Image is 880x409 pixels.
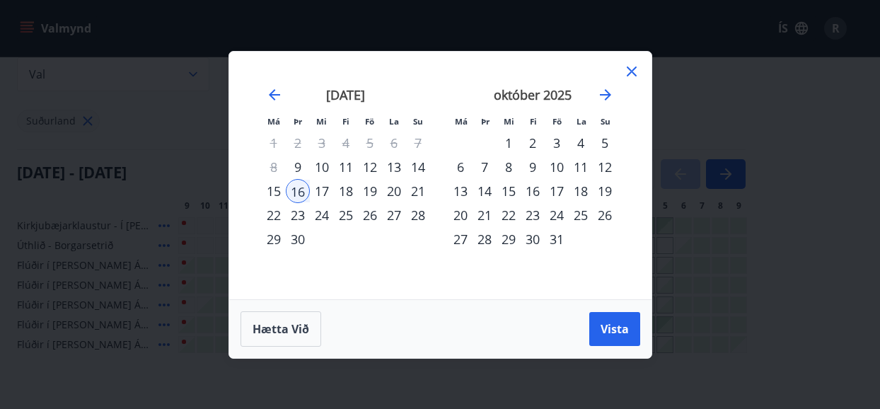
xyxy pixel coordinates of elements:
[262,155,286,179] td: Not available. mánudagur, 8. september 2025
[413,116,423,127] small: Su
[593,203,617,227] td: Choose sunnudagur, 26. október 2025 as your check-out date. It’s available.
[448,155,473,179] td: Choose mánudagur, 6. október 2025 as your check-out date. It’s available.
[593,179,617,203] div: 19
[569,179,593,203] div: 18
[334,155,358,179] div: 11
[545,155,569,179] div: 10
[497,227,521,251] td: Choose miðvikudagur, 29. október 2025 as your check-out date. It’s available.
[334,131,358,155] td: Not available. fimmtudagur, 4. september 2025
[473,227,497,251] td: Choose þriðjudagur, 28. október 2025 as your check-out date. It’s available.
[406,155,430,179] div: 14
[310,179,334,203] td: Choose miðvikudagur, 17. september 2025 as your check-out date. It’s available.
[473,227,497,251] div: 28
[286,203,310,227] div: 23
[497,179,521,203] div: 15
[241,311,321,347] button: Hætta við
[334,179,358,203] td: Choose fimmtudagur, 18. september 2025 as your check-out date. It’s available.
[569,203,593,227] td: Choose laugardagur, 25. október 2025 as your check-out date. It’s available.
[406,131,430,155] td: Not available. sunnudagur, 7. september 2025
[497,227,521,251] div: 29
[494,86,572,103] strong: október 2025
[286,203,310,227] td: Choose þriðjudagur, 23. september 2025 as your check-out date. It’s available.
[358,179,382,203] td: Choose föstudagur, 19. september 2025 as your check-out date. It’s available.
[310,131,334,155] td: Not available. miðvikudagur, 3. september 2025
[569,179,593,203] td: Choose laugardagur, 18. október 2025 as your check-out date. It’s available.
[521,227,545,251] div: 30
[358,203,382,227] td: Choose föstudagur, 26. september 2025 as your check-out date. It’s available.
[358,155,382,179] td: Choose föstudagur, 12. september 2025 as your check-out date. It’s available.
[545,131,569,155] div: 3
[334,203,358,227] div: 25
[448,203,473,227] td: Choose mánudagur, 20. október 2025 as your check-out date. It’s available.
[521,155,545,179] div: 9
[545,131,569,155] td: Choose föstudagur, 3. október 2025 as your check-out date. It’s available.
[365,116,374,127] small: Fö
[310,155,334,179] td: Choose miðvikudagur, 10. september 2025 as your check-out date. It’s available.
[358,131,382,155] td: Not available. föstudagur, 5. september 2025
[473,179,497,203] div: 14
[406,179,430,203] div: 21
[389,116,399,127] small: La
[597,86,614,103] div: Move forward to switch to the next month.
[521,131,545,155] td: Choose fimmtudagur, 2. október 2025 as your check-out date. It’s available.
[545,179,569,203] td: Choose föstudagur, 17. október 2025 as your check-out date. It’s available.
[473,179,497,203] td: Choose þriðjudagur, 14. október 2025 as your check-out date. It’s available.
[406,179,430,203] td: Choose sunnudagur, 21. september 2025 as your check-out date. It’s available.
[497,131,521,155] div: 1
[497,203,521,227] div: 22
[521,179,545,203] td: Choose fimmtudagur, 16. október 2025 as your check-out date. It’s available.
[545,227,569,251] div: 31
[382,179,406,203] td: Choose laugardagur, 20. september 2025 as your check-out date. It’s available.
[473,203,497,227] td: Choose þriðjudagur, 21. október 2025 as your check-out date. It’s available.
[246,69,635,282] div: Calendar
[521,131,545,155] div: 2
[545,203,569,227] td: Choose föstudagur, 24. október 2025 as your check-out date. It’s available.
[262,227,286,251] div: 29
[342,116,349,127] small: Fi
[286,227,310,251] td: Choose þriðjudagur, 30. september 2025 as your check-out date. It’s available.
[448,227,473,251] td: Choose mánudagur, 27. október 2025 as your check-out date. It’s available.
[593,179,617,203] td: Choose sunnudagur, 19. október 2025 as your check-out date. It’s available.
[448,203,473,227] div: 20
[545,227,569,251] td: Choose föstudagur, 31. október 2025 as your check-out date. It’s available.
[262,203,286,227] div: 22
[358,155,382,179] div: 12
[448,179,473,203] td: Choose mánudagur, 13. október 2025 as your check-out date. It’s available.
[286,131,310,155] td: Not available. þriðjudagur, 2. september 2025
[521,203,545,227] td: Choose fimmtudagur, 23. október 2025 as your check-out date. It’s available.
[473,155,497,179] div: 7
[286,179,310,203] div: 16
[569,155,593,179] td: Choose laugardagur, 11. október 2025 as your check-out date. It’s available.
[358,203,382,227] div: 26
[326,86,365,103] strong: [DATE]
[504,116,514,127] small: Mi
[545,155,569,179] td: Choose föstudagur, 10. október 2025 as your check-out date. It’s available.
[286,227,310,251] div: 30
[497,155,521,179] div: 8
[294,116,302,127] small: Þr
[497,203,521,227] td: Choose miðvikudagur, 22. október 2025 as your check-out date. It’s available.
[497,131,521,155] td: Choose miðvikudagur, 1. október 2025 as your check-out date. It’s available.
[545,203,569,227] div: 24
[593,131,617,155] div: 5
[569,203,593,227] div: 25
[358,179,382,203] div: 19
[577,116,586,127] small: La
[382,155,406,179] div: 13
[286,155,310,179] div: 9
[262,179,286,203] div: 15
[569,155,593,179] div: 11
[286,179,310,203] td: Selected as start date. þriðjudagur, 16. september 2025
[593,131,617,155] td: Choose sunnudagur, 5. október 2025 as your check-out date. It’s available.
[552,116,562,127] small: Fö
[406,203,430,227] div: 28
[545,179,569,203] div: 17
[521,179,545,203] div: 16
[593,155,617,179] td: Choose sunnudagur, 12. október 2025 as your check-out date. It’s available.
[316,116,327,127] small: Mi
[382,131,406,155] td: Not available. laugardagur, 6. september 2025
[334,179,358,203] div: 18
[521,227,545,251] td: Choose fimmtudagur, 30. október 2025 as your check-out date. It’s available.
[334,203,358,227] td: Choose fimmtudagur, 25. september 2025 as your check-out date. It’s available.
[448,179,473,203] div: 13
